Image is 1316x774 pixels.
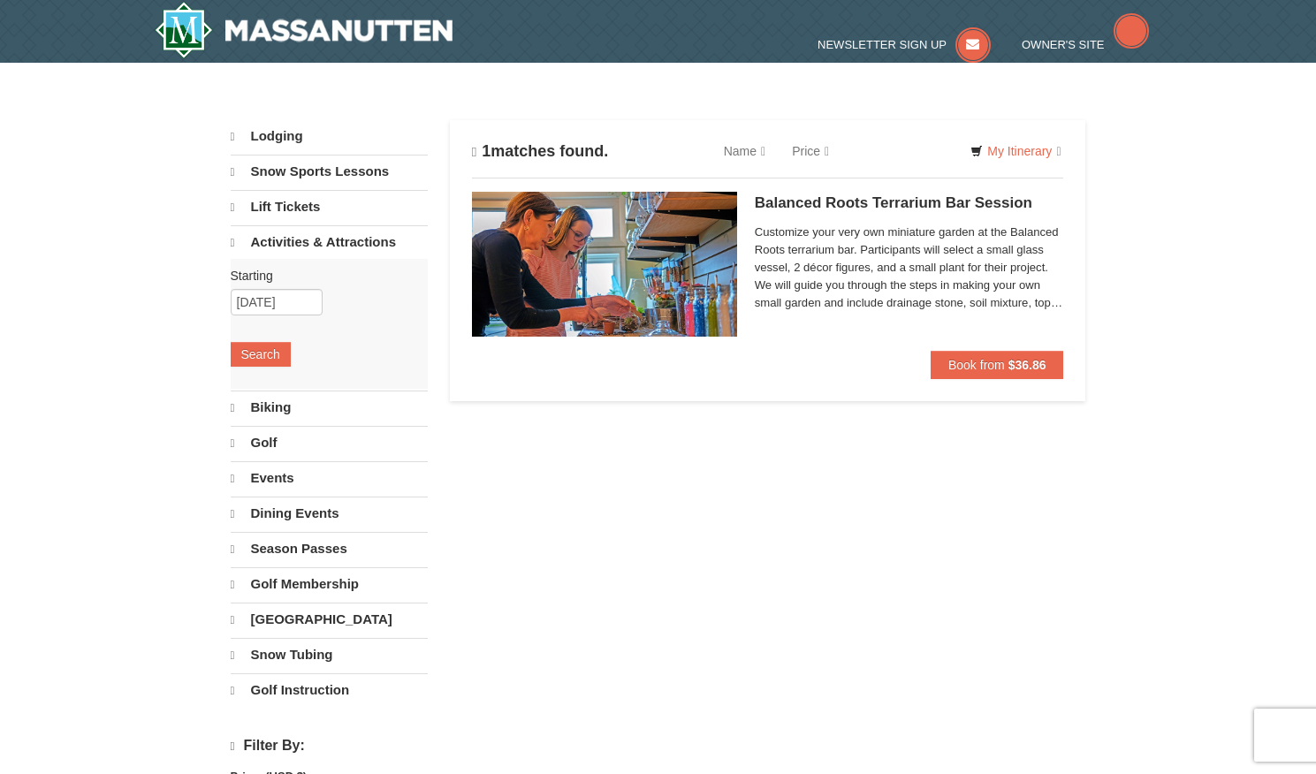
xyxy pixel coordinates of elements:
[482,142,491,160] span: 1
[231,738,428,755] h4: Filter By:
[711,133,779,169] a: Name
[231,603,428,636] a: [GEOGRAPHIC_DATA]
[1008,358,1046,372] strong: $36.86
[231,225,428,259] a: Activities & Attractions
[472,142,609,161] h4: matches found.
[231,120,428,153] a: Lodging
[231,673,428,707] a: Golf Instruction
[231,426,428,459] a: Golf
[948,358,1005,372] span: Book from
[231,391,428,424] a: Biking
[231,497,428,530] a: Dining Events
[231,532,428,565] a: Season Passes
[1022,38,1149,51] a: Owner's Site
[818,38,947,51] span: Newsletter Sign Up
[1022,38,1105,51] span: Owner's Site
[155,2,453,58] a: Massanutten Resort
[231,461,428,495] a: Events
[231,638,428,672] a: Snow Tubing
[231,190,428,224] a: Lift Tickets
[231,342,291,367] button: Search
[931,351,1064,379] button: Book from $36.86
[779,133,842,169] a: Price
[755,224,1064,312] span: Customize your very own miniature garden at the Balanced Roots terrarium bar. Participants will s...
[755,194,1064,212] h5: Balanced Roots Terrarium Bar Session
[959,138,1072,164] a: My Itinerary
[472,192,737,337] img: 18871151-30-393e4332.jpg
[231,267,415,285] label: Starting
[155,2,453,58] img: Massanutten Resort Logo
[231,155,428,188] a: Snow Sports Lessons
[818,38,991,51] a: Newsletter Sign Up
[231,567,428,601] a: Golf Membership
